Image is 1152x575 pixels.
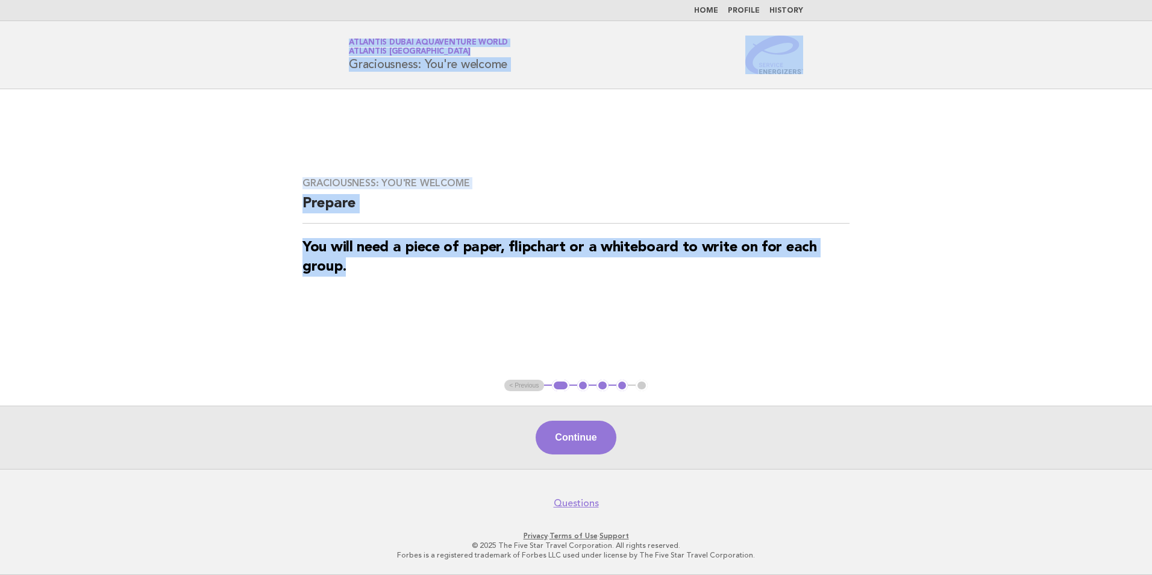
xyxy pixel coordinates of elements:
[745,36,803,74] img: Service Energizers
[577,380,589,392] button: 2
[596,380,609,392] button: 3
[207,531,945,541] p: · ·
[554,497,599,509] a: Questions
[524,532,548,540] a: Privacy
[349,48,471,56] span: Atlantis [GEOGRAPHIC_DATA]
[302,177,850,189] h3: Graciousness: You're welcome
[616,380,628,392] button: 4
[349,39,508,71] h1: Graciousness: You're welcome
[694,7,718,14] a: Home
[769,7,803,14] a: History
[728,7,760,14] a: Profile
[302,194,850,224] h2: Prepare
[207,541,945,550] p: © 2025 The Five Star Travel Corporation. All rights reserved.
[302,240,817,274] strong: You will need a piece of paper, flipchart or a whiteboard to write on for each group.
[207,550,945,560] p: Forbes is a registered trademark of Forbes LLC used under license by The Five Star Travel Corpora...
[349,39,508,55] a: Atlantis Dubai Aquaventure WorldAtlantis [GEOGRAPHIC_DATA]
[549,532,598,540] a: Terms of Use
[536,421,616,454] button: Continue
[599,532,629,540] a: Support
[552,380,569,392] button: 1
